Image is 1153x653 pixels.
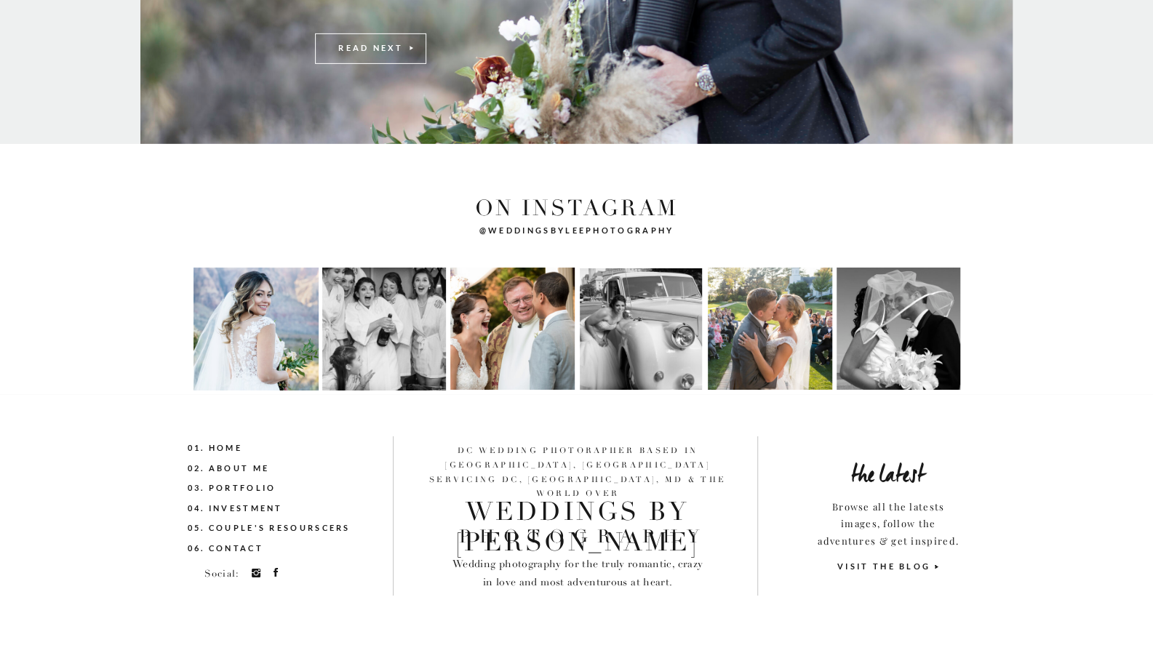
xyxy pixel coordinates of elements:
[335,41,407,50] a: READ NEXT
[811,452,965,494] a: the latest
[188,441,328,457] a: 01. Home
[397,223,757,247] div: @weddingsbyleephotography
[452,555,703,593] p: Wedding photography for the truly romantic, crazy in love and most adventurous at heart.
[423,444,733,484] p: DC wedding photorapher BASED IN [GEOGRAPHIC_DATA], [GEOGRAPHIC_DATA] servicing Dc, [GEOGRAPHIC_DA...
[188,501,328,517] a: 04. investment
[188,521,386,537] a: 05. couple's resourscers
[422,497,733,558] p: weddings By [PERSON_NAME]
[188,461,328,477] a: 02. About me
[188,541,328,557] a: 06. Contact
[473,196,681,221] div: on instagram
[815,498,962,548] a: Browse all the latests images, follow the adventures & get inspired.
[204,569,247,588] div: Social:
[830,559,938,592] a: VISIT THE BLOG
[188,481,328,497] a: 03. Portfolio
